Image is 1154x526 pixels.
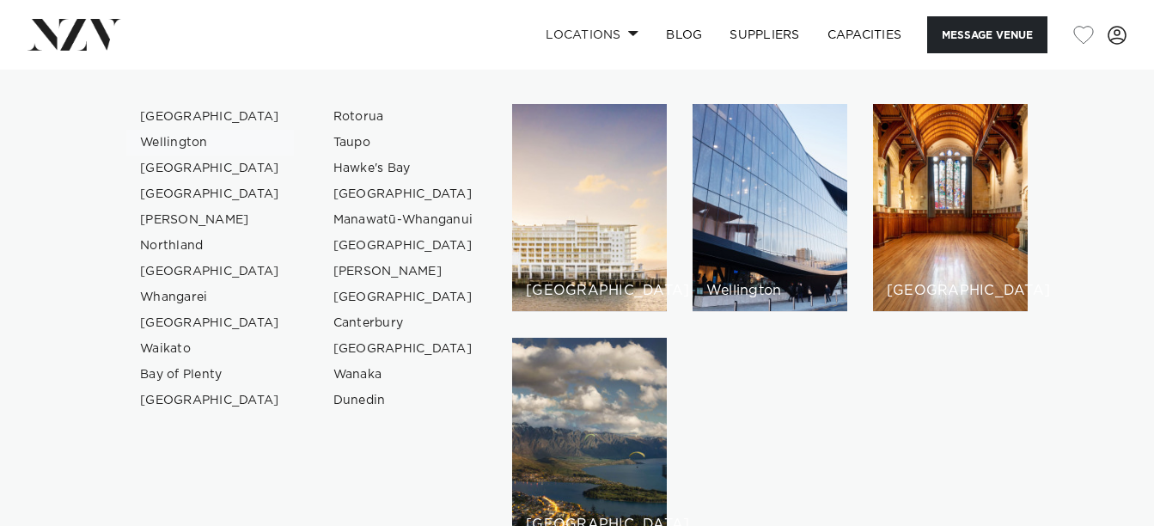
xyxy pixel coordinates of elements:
[126,104,294,130] a: [GEOGRAPHIC_DATA]
[873,104,1028,312] a: Christchurch venues [GEOGRAPHIC_DATA]
[126,207,294,233] a: [PERSON_NAME]
[126,362,294,388] a: Bay of Plenty
[126,233,294,259] a: Northland
[320,181,487,207] a: [GEOGRAPHIC_DATA]
[320,388,487,413] a: Dunedin
[526,284,653,298] h6: [GEOGRAPHIC_DATA]
[320,233,487,259] a: [GEOGRAPHIC_DATA]
[320,362,487,388] a: Wanaka
[27,19,121,50] img: nzv-logo.png
[320,284,487,310] a: [GEOGRAPHIC_DATA]
[652,16,716,53] a: BLOG
[706,284,833,298] h6: Wellington
[716,16,813,53] a: SUPPLIERS
[126,284,294,310] a: Whangarei
[126,336,294,362] a: Waikato
[927,16,1047,53] button: Message Venue
[126,310,294,336] a: [GEOGRAPHIC_DATA]
[320,130,487,156] a: Taupo
[532,16,652,53] a: Locations
[126,259,294,284] a: [GEOGRAPHIC_DATA]
[320,156,487,181] a: Hawke's Bay
[320,104,487,130] a: Rotorua
[887,284,1014,298] h6: [GEOGRAPHIC_DATA]
[320,207,487,233] a: Manawatū-Whanganui
[512,104,667,312] a: Auckland venues [GEOGRAPHIC_DATA]
[126,130,294,156] a: Wellington
[126,181,294,207] a: [GEOGRAPHIC_DATA]
[320,310,487,336] a: Canterbury
[126,388,294,413] a: [GEOGRAPHIC_DATA]
[814,16,916,53] a: Capacities
[693,104,847,312] a: Wellington venues Wellington
[320,259,487,284] a: [PERSON_NAME]
[126,156,294,181] a: [GEOGRAPHIC_DATA]
[320,336,487,362] a: [GEOGRAPHIC_DATA]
